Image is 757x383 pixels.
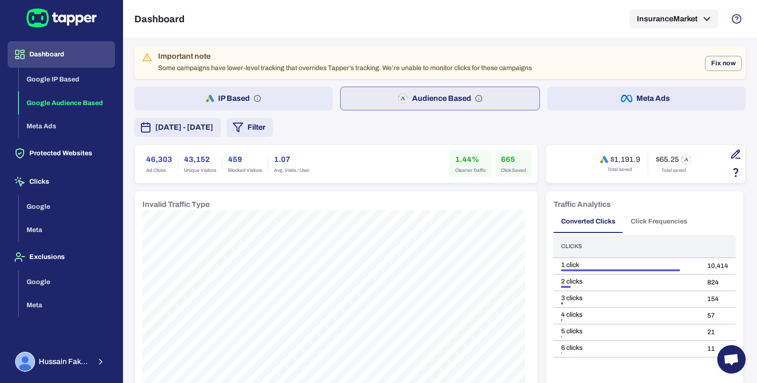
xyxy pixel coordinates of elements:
h6: $65.25 [656,155,679,164]
span: Click Saved [501,167,526,174]
span: Cleaner Traffic [455,167,486,174]
a: Exclusions [8,252,115,260]
button: Google IP Based [19,68,115,91]
button: Estimation based on the quantity of invalid click x cost-per-click. [728,164,744,180]
a: Dashboard [8,50,115,58]
svg: IP based: Search, Display, and Shopping. [254,95,261,102]
button: Dashboard [8,41,115,68]
h6: $1,191.9 [610,155,640,164]
div: 3 clicks [561,294,692,303]
button: Meta Ads [547,87,746,110]
h6: 459 [228,154,262,165]
span: Total saved [661,167,686,174]
td: 154 [700,291,736,308]
span: [DATE] - [DATE] [155,122,213,133]
h6: 43,152 [184,154,216,165]
div: 1 click [561,261,692,269]
button: Fix now [705,56,742,71]
a: Meta [19,225,115,233]
button: Clicks [8,169,115,195]
div: 2 clicks [561,277,692,286]
a: Google [19,202,115,210]
button: IP Based [134,87,333,110]
h5: Dashboard [134,13,185,25]
div: Some campaigns have lower-level tracking that overrides Tapper’s tracking. We’re unable to monito... [158,49,532,76]
button: Converted Clicks [554,210,623,233]
button: Meta [19,294,115,317]
td: 11 [700,341,736,357]
div: 4 clicks [561,311,692,319]
h6: Invalid Traffic Type [142,199,210,210]
img: Hussain Fakhruddin [16,353,34,371]
a: Clicks [8,177,115,185]
button: Google [19,270,115,294]
h6: 665 [501,154,526,165]
th: Clicks [554,235,700,258]
button: Meta Ads [19,115,115,138]
button: Audience Based [340,87,539,110]
button: Protected Websites [8,140,115,167]
button: Exclusions [8,244,115,270]
td: 21 [700,324,736,341]
button: Hussain FakhruddinHussain Fakhruddin [8,348,115,375]
span: Hussain Fakhruddin [39,357,90,366]
a: Meta Ads [19,122,115,130]
span: Ad Clicks [146,167,172,174]
div: 5 clicks [561,327,692,336]
button: Click Frequencies [623,210,695,233]
td: 57 [700,308,736,324]
span: Avg. Visits / User [274,167,309,174]
a: Protected Websites [8,149,115,157]
svg: Audience based: Search, Display, Shopping, Video Performance Max, Demand Generation [475,95,483,102]
td: 10,414 [700,258,736,275]
h6: 1.07 [274,154,309,165]
div: Open chat [717,345,746,374]
div: 6 clicks [561,344,692,352]
div: Important note [158,52,532,61]
h6: 1.44% [455,154,486,165]
button: Meta [19,218,115,242]
a: Google [19,277,115,285]
span: Blocked Visitors [228,167,262,174]
button: InsuranceMarket [629,9,718,28]
button: [DATE] - [DATE] [134,118,221,137]
a: Meta [19,301,115,309]
a: Google Audience Based [19,98,115,106]
a: Google IP Based [19,75,115,83]
span: Unique Visitors [184,167,216,174]
button: Filter [227,118,273,137]
button: Google Audience Based [19,91,115,115]
button: Google [19,195,115,219]
h6: 46,303 [146,154,172,165]
td: 824 [700,275,736,291]
h6: Traffic Analytics [554,199,611,210]
span: Total saved [607,166,632,173]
